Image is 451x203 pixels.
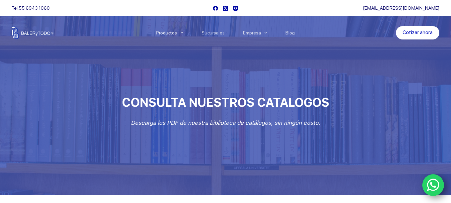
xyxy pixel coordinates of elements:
a: 55 6943 1060 [19,5,50,11]
span: Tel. [12,5,50,11]
a: Facebook [213,6,218,11]
img: Balerytodo [12,26,53,39]
a: WhatsApp [422,174,444,196]
a: [EMAIL_ADDRESS][DOMAIN_NAME] [363,5,439,11]
a: Cotizar ahora [396,26,439,39]
em: Descarga los PDF de nuestra biblioteca de catálogos, sin ningún costo. [131,119,320,126]
a: X (Twitter) [223,6,228,11]
a: Instagram [233,6,238,11]
nav: Menu Principal [147,16,304,49]
span: CONSULTA NUESTROS CATALOGOS [122,95,329,110]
